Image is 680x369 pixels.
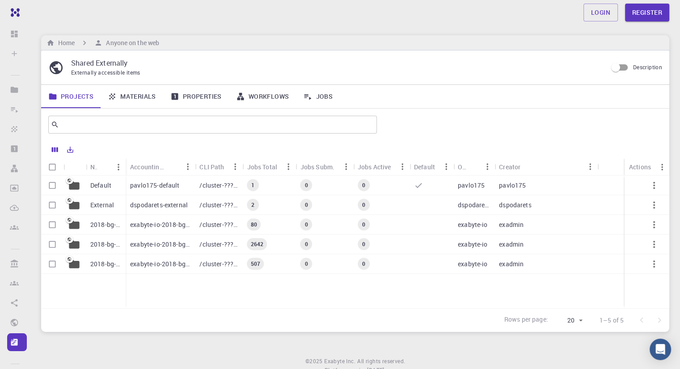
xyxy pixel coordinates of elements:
[504,315,548,325] p: Rows per page:
[458,158,466,176] div: Owner
[655,160,669,174] button: Menu
[458,240,488,249] p: exabyte-io
[86,158,126,176] div: Name
[466,159,480,174] button: Sort
[199,158,224,176] div: CLI Path
[282,159,296,174] button: Menu
[339,159,353,174] button: Menu
[583,159,597,174] button: Menu
[90,220,121,229] p: 2018-bg-study-phase-i-ph
[458,260,488,268] p: exabyte-io
[166,159,181,174] button: Sort
[63,143,78,157] button: Export
[324,357,355,366] a: Exabyte Inc.
[101,85,163,108] a: Materials
[301,260,311,268] span: 0
[229,85,296,108] a: Workflows
[305,357,324,366] span: © 2025
[583,4,618,21] a: Login
[199,260,238,268] p: /cluster-???-share/groups/exabyte-io/exabyte-io-2018-bg-study-phase-i
[130,260,190,268] p: exabyte-io-2018-bg-study-phase-i
[414,158,435,176] div: Default
[499,158,520,176] div: Creator
[480,159,494,174] button: Menu
[242,158,296,176] div: Jobs Total
[247,221,260,228] span: 80
[55,38,75,48] h6: Home
[199,181,238,190] p: /cluster-???-home/pavlo175/pavlo175-default
[90,240,121,249] p: 2018-bg-study-phase-III
[247,260,263,268] span: 507
[130,181,179,190] p: pavlo175-default
[552,314,585,327] div: 20
[395,159,410,174] button: Menu
[410,158,453,176] div: Default
[499,240,524,249] p: exadmin
[90,260,121,268] p: 2018-bg-study-phase-I
[181,159,195,174] button: Menu
[90,181,111,190] p: Default
[494,158,597,176] div: Creator
[439,159,453,174] button: Menu
[301,181,311,189] span: 0
[353,158,410,176] div: Jobs Active
[499,260,524,268] p: exadmin
[296,85,340,108] a: Jobs
[600,316,624,325] p: 1–5 of 5
[520,159,535,174] button: Sort
[45,38,161,48] nav: breadcrumb
[228,159,242,174] button: Menu
[499,181,526,190] p: pavlo175
[247,240,267,248] span: 2642
[63,158,86,176] div: Icon
[90,158,97,176] div: Name
[499,220,524,229] p: exadmin
[458,201,490,210] p: dspodarets
[130,158,166,176] div: Accounting slug
[453,158,494,176] div: Owner
[458,220,488,229] p: exabyte-io
[296,158,353,176] div: Jobs Subm.
[90,201,114,210] p: External
[458,181,485,190] p: pavlo175
[625,158,669,176] div: Actions
[97,160,111,174] button: Sort
[359,201,369,209] span: 0
[47,143,63,157] button: Columns
[163,85,229,108] a: Properties
[358,158,391,176] div: Jobs Active
[300,158,335,176] div: Jobs Subm.
[248,181,258,189] span: 1
[195,158,242,176] div: CLI Path
[130,201,188,210] p: dspodarets-external
[359,240,369,248] span: 0
[625,4,669,21] a: Register
[359,260,369,268] span: 0
[650,339,671,360] div: Open Intercom Messenger
[130,240,190,249] p: exabyte-io-2018-bg-study-phase-iii
[301,240,311,248] span: 0
[199,240,238,249] p: /cluster-???-share/groups/exabyte-io/exabyte-io-2018-bg-study-phase-iii
[629,158,651,176] div: Actions
[130,220,190,229] p: exabyte-io-2018-bg-study-phase-i-ph
[41,85,101,108] a: Projects
[71,69,140,76] span: Externally accessible items
[248,201,258,209] span: 2
[301,221,311,228] span: 0
[359,221,369,228] span: 0
[199,220,238,229] p: /cluster-???-share/groups/exabyte-io/exabyte-io-2018-bg-study-phase-i-ph
[247,158,277,176] div: Jobs Total
[633,63,662,71] span: Description
[199,201,238,210] p: /cluster-???-home/dspodarets/dspodarets-external
[499,201,532,210] p: dspodarets
[359,181,369,189] span: 0
[301,201,311,209] span: 0
[324,357,355,365] span: Exabyte Inc.
[111,160,126,174] button: Menu
[7,8,20,17] img: logo
[102,38,159,48] h6: Anyone on the web
[357,357,405,366] span: All rights reserved.
[71,58,600,68] p: Shared Externally
[126,158,195,176] div: Accounting slug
